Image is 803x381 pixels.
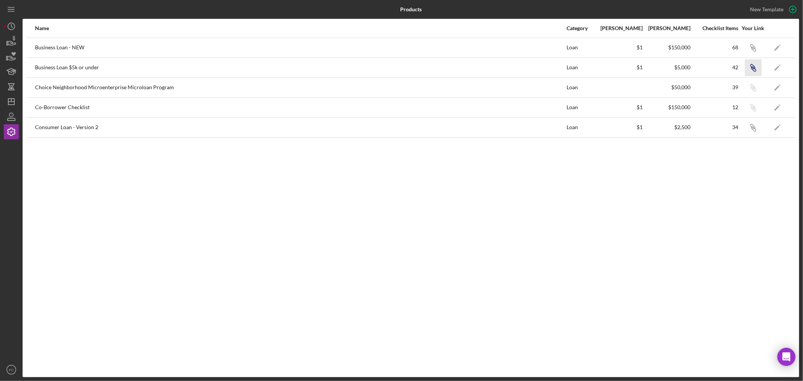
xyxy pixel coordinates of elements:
button: New Template [745,4,799,15]
div: 12 [691,104,738,110]
div: Your Link [739,25,767,31]
div: Open Intercom Messenger [777,348,795,366]
div: [PERSON_NAME] [596,25,643,31]
div: New Template [750,4,783,15]
div: 42 [691,64,738,70]
div: 39 [691,84,738,90]
button: FC [4,362,19,377]
div: $1 [596,124,643,130]
div: Loan [567,118,595,137]
div: $1 [596,104,643,110]
div: $5,000 [643,64,690,70]
div: Loan [567,38,595,57]
div: $1 [596,44,643,50]
div: Business Loan - NEW [35,38,566,57]
div: Loan [567,58,595,77]
div: Loan [567,78,595,97]
div: Loan [567,98,595,117]
div: $150,000 [643,44,690,50]
div: Consumer Loan - Version 2 [35,118,566,137]
div: Business Loan $5k or under [35,58,566,77]
div: $2,500 [643,124,690,130]
b: Products [400,6,422,12]
div: $50,000 [643,84,690,90]
div: 34 [691,124,738,130]
div: $1 [596,64,643,70]
div: $150,000 [643,104,690,110]
div: Checklist Items [691,25,738,31]
div: 68 [691,44,738,50]
div: Choice Neighborhood Microenterprise Microloan Program [35,78,566,97]
div: Co-Borrower Checklist [35,98,566,117]
div: Category [567,25,595,31]
text: FC [9,368,14,372]
div: [PERSON_NAME] [643,25,690,31]
div: Name [35,25,566,31]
